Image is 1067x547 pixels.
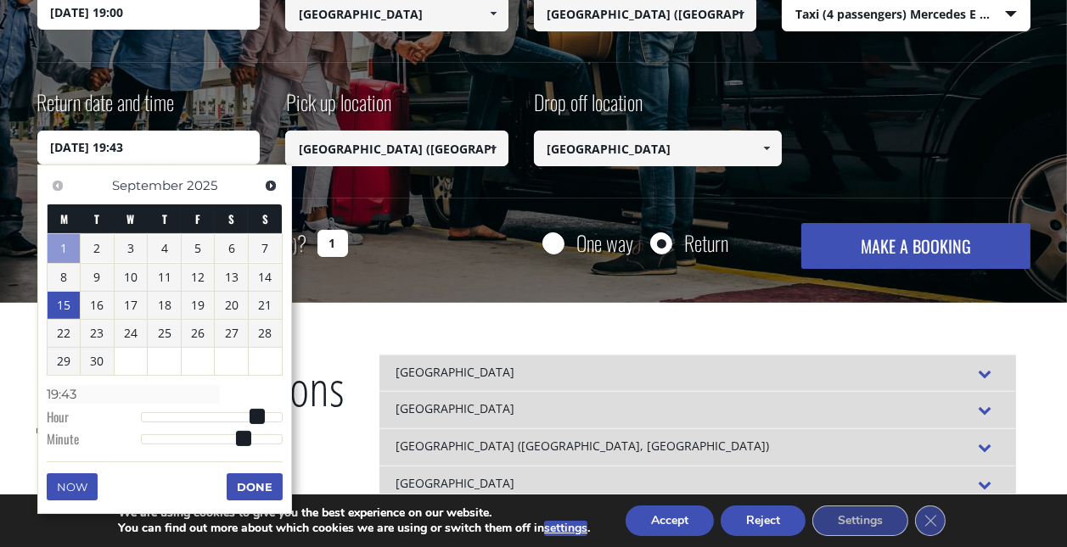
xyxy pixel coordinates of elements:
input: Select drop-off location [534,131,783,166]
a: 26 [182,320,215,347]
a: Previous [47,174,70,197]
button: settings [544,521,587,536]
span: Thursday [162,210,167,227]
span: Wednesday [126,210,134,227]
label: How many passengers ? [37,223,307,265]
span: Tuesday [94,210,99,227]
button: Reject [721,505,806,536]
a: 19 [182,292,215,319]
a: 21 [249,292,282,319]
a: 14 [249,264,282,291]
a: 17 [115,292,148,319]
a: 6 [215,235,248,262]
button: Done [227,473,283,500]
a: Show All Items [479,131,507,166]
a: 2 [81,235,114,262]
a: 22 [48,320,81,347]
button: Now [47,473,98,500]
label: Return date and time [37,87,175,131]
a: 29 [48,348,81,375]
a: 18 [148,292,181,319]
div: [GEOGRAPHIC_DATA] [379,466,1016,503]
p: We are using cookies to give you the best experience on our website. [118,505,590,521]
input: Select pickup location [285,131,508,166]
dt: Hour [47,408,141,430]
div: [GEOGRAPHIC_DATA] ([GEOGRAPHIC_DATA], [GEOGRAPHIC_DATA]) [379,428,1016,466]
span: September [112,177,183,193]
div: [GEOGRAPHIC_DATA] [379,354,1016,392]
span: Saturday [228,210,234,227]
a: 3 [115,235,148,262]
div: [GEOGRAPHIC_DATA] [379,391,1016,428]
button: Settings [812,505,908,536]
span: Sunday [262,210,268,227]
a: 12 [182,264,215,291]
a: 15 [48,292,81,319]
a: 16 [81,292,114,319]
a: 5 [182,235,215,262]
span: Monday [60,210,68,227]
a: 1 [48,234,81,263]
span: Previous [51,179,65,193]
a: 20 [215,292,248,319]
a: 10 [115,264,148,291]
a: Show All Items [753,131,781,166]
a: 23 [81,320,114,347]
a: 27 [215,320,248,347]
h2: Destinations [37,354,345,446]
a: 9 [81,264,114,291]
button: Accept [626,505,714,536]
span: 2025 [187,177,217,193]
a: 25 [148,320,181,347]
span: Popular [37,355,156,433]
a: 4 [148,235,181,262]
label: Pick up location [285,87,391,131]
button: MAKE A BOOKING [801,223,1030,269]
a: 13 [215,264,248,291]
a: 30 [81,348,114,375]
a: 8 [48,264,81,291]
label: Return [684,232,728,254]
a: Next [260,174,283,197]
a: 28 [249,320,282,347]
label: Drop off location [534,87,643,131]
span: Friday [195,210,200,227]
label: One way [576,232,633,254]
button: Close GDPR Cookie Banner [915,505,946,536]
dt: Minute [47,430,141,452]
a: 24 [115,320,148,347]
p: You can find out more about which cookies we are using or switch them off in . [118,521,590,536]
a: 7 [249,235,282,262]
span: Next [264,179,278,193]
a: 11 [148,264,181,291]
